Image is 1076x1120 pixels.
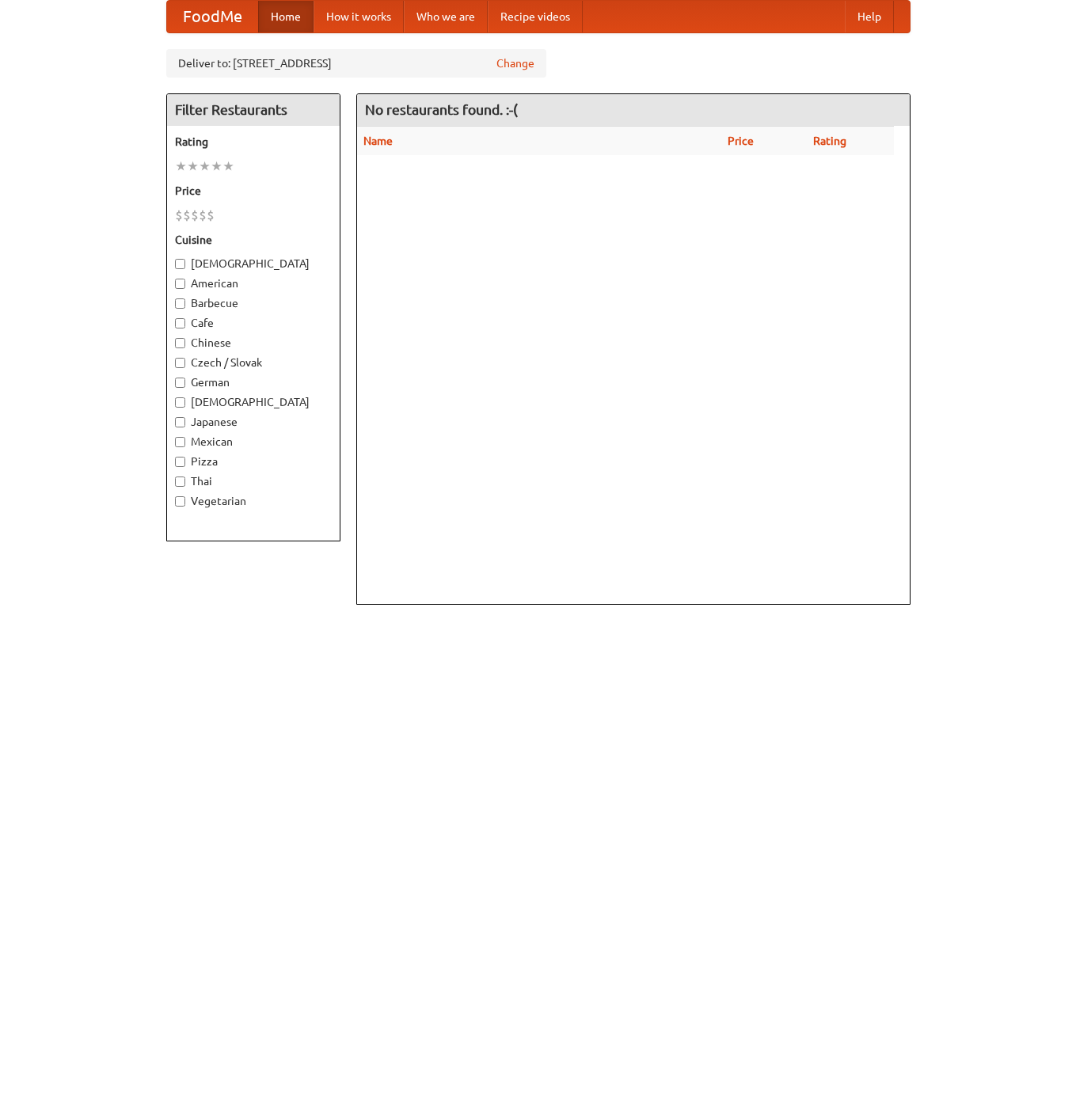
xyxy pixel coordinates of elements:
[496,55,534,71] a: Change
[175,259,185,269] input: [DEMOGRAPHIC_DATA]
[175,397,185,408] input: [DEMOGRAPHIC_DATA]
[175,207,183,224] li: $
[175,378,185,388] input: German
[175,473,332,489] label: Thai
[187,158,199,175] li: ★
[167,94,340,126] h4: Filter Restaurants
[175,496,185,507] input: Vegetarian
[845,1,894,32] a: Help
[175,279,185,289] input: American
[175,183,332,199] h5: Price
[175,493,332,509] label: Vegetarian
[175,158,187,175] li: ★
[199,158,211,175] li: ★
[207,207,215,224] li: $
[175,414,332,430] label: Japanese
[363,135,393,147] a: Name
[199,207,207,224] li: $
[175,374,332,390] label: German
[175,417,185,427] input: Japanese
[314,1,404,32] a: How it works
[183,207,191,224] li: $
[222,158,234,175] li: ★
[175,275,332,291] label: American
[365,102,518,117] ng-pluralize: No restaurants found. :-(
[488,1,583,32] a: Recipe videos
[175,232,332,248] h5: Cuisine
[175,457,185,467] input: Pizza
[191,207,199,224] li: $
[175,315,332,331] label: Cafe
[175,335,332,351] label: Chinese
[175,355,332,370] label: Czech / Slovak
[175,394,332,410] label: [DEMOGRAPHIC_DATA]
[175,437,185,447] input: Mexican
[728,135,754,147] a: Price
[175,134,332,150] h5: Rating
[167,1,258,32] a: FoodMe
[175,434,332,450] label: Mexican
[211,158,222,175] li: ★
[175,338,185,348] input: Chinese
[813,135,846,147] a: Rating
[175,318,185,328] input: Cafe
[175,295,332,311] label: Barbecue
[258,1,314,32] a: Home
[175,256,332,271] label: [DEMOGRAPHIC_DATA]
[175,476,185,487] input: Thai
[175,454,332,469] label: Pizza
[166,49,546,78] div: Deliver to: [STREET_ADDRESS]
[175,298,185,309] input: Barbecue
[404,1,488,32] a: Who we are
[175,358,185,368] input: Czech / Slovak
